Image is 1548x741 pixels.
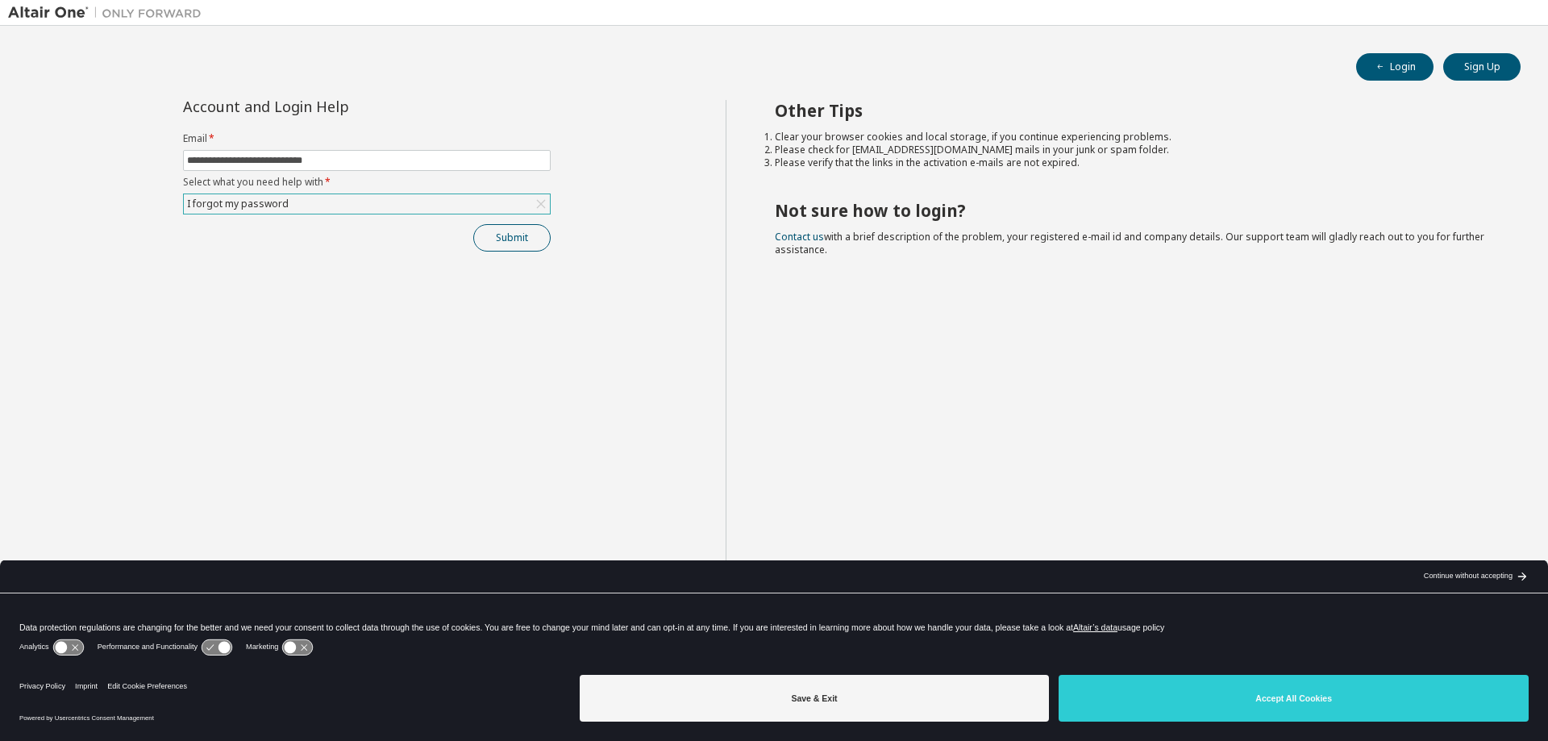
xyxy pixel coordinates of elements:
span: with a brief description of the problem, your registered e-mail id and company details. Our suppo... [775,230,1484,256]
h2: Not sure how to login? [775,200,1492,221]
div: I forgot my password [184,194,550,214]
a: Contact us [775,230,824,244]
label: Select what you need help with [183,176,551,189]
li: Please verify that the links in the activation e-mails are not expired. [775,156,1492,169]
h2: Other Tips [775,100,1492,121]
img: Altair One [8,5,210,21]
li: Clear your browser cookies and local storage, if you continue experiencing problems. [775,131,1492,144]
li: Please check for [EMAIL_ADDRESS][DOMAIN_NAME] mails in your junk or spam folder. [775,144,1492,156]
button: Sign Up [1443,53,1521,81]
button: Login [1356,53,1434,81]
div: I forgot my password [185,195,291,213]
label: Email [183,132,551,145]
div: Account and Login Help [183,100,477,113]
button: Submit [473,224,551,252]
